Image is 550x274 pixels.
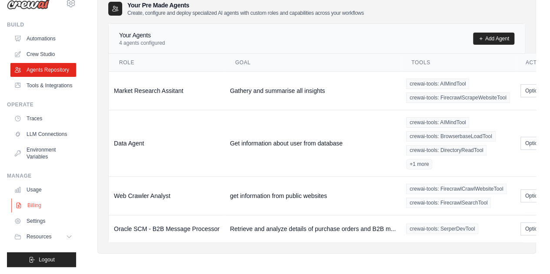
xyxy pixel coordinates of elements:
span: crewai-tools: AIMindTool [406,79,469,89]
a: Billing [11,198,77,212]
td: get information from public websites [225,176,401,215]
th: Tools [401,54,515,72]
a: Usage [10,183,76,197]
td: Oracle SCM - B2B Message Processor [109,215,225,242]
span: Resources [27,233,51,240]
span: crewai-tools: SerperDevTool [406,224,478,234]
div: Build [7,21,76,28]
button: Logout [7,252,76,267]
h3: Your Pre Made Agents [127,1,364,17]
a: Environment Variables [10,143,76,164]
a: Add Agent [473,33,514,45]
a: Agents Repository [10,63,76,77]
td: Web Crawler Analyst [109,176,225,215]
span: crewai-tools: AIMindTool [406,117,469,128]
td: Gathery and summarise all insights [225,71,401,110]
span: crewai-tools: FirecrawlCrawlWebsiteTool [406,184,507,194]
a: Tools & Integrations [10,79,76,92]
td: Market Research Assitant [109,71,225,110]
span: crewai-tools: FirecrawlSearchTool [406,198,491,208]
a: Crew Studio [10,47,76,61]
span: crewai-tools: DirectoryReadTool [406,145,487,155]
th: Goal [225,54,401,72]
td: Retrieve and analyze details of purchase orders and B2B m... [225,215,401,242]
p: 4 agents configured [119,40,165,46]
div: Manage [7,172,76,179]
h4: Your Agents [119,31,165,40]
p: Create, configure and deploy specialized AI agents with custom roles and capabilities across your... [127,10,364,17]
a: Automations [10,32,76,46]
span: Logout [39,256,55,263]
td: Data Agent [109,110,225,176]
div: Operate [7,101,76,108]
td: Get information about user from database [225,110,401,176]
a: LLM Connections [10,127,76,141]
th: Role [109,54,225,72]
span: +1 more [406,159,432,169]
span: crewai-tools: BrowserbaseLoadTool [406,131,495,142]
a: Traces [10,112,76,125]
a: Settings [10,214,76,228]
span: crewai-tools: FirecrawlScrapeWebsiteTool [406,92,510,103]
button: Resources [10,230,76,244]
